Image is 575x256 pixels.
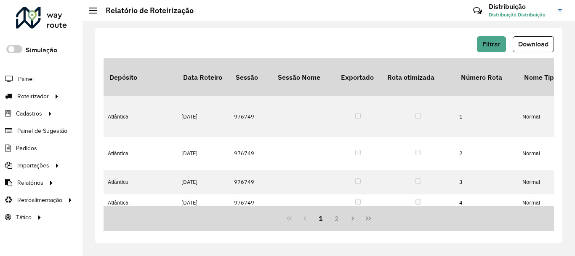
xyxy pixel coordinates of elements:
[345,210,361,226] button: Next Page
[16,144,37,153] span: Pedidos
[455,58,518,96] th: Número Rota
[230,58,272,96] th: Sessão
[17,178,43,187] span: Relatórios
[455,194,518,211] td: 4
[230,194,272,211] td: 976749
[513,36,554,52] button: Download
[18,75,34,84] span: Painel
[230,96,272,137] td: 976749
[313,210,329,226] button: 1
[104,194,177,211] td: Atlântica
[477,36,506,52] button: Filtrar
[177,170,230,194] td: [DATE]
[360,210,376,226] button: Last Page
[272,58,335,96] th: Sessão Nome
[230,137,272,170] td: 976749
[455,170,518,194] td: 3
[489,3,552,11] h3: Distribuição
[373,3,461,25] div: Críticas? Dúvidas? Elogios? Sugestões? Entre em contato conosco!
[177,58,230,96] th: Data Roteiro
[177,96,230,137] td: [DATE]
[104,96,177,137] td: Atlântica
[455,137,518,170] td: 2
[455,96,518,137] td: 1
[104,58,177,96] th: Depósito
[177,137,230,170] td: [DATE]
[97,6,194,15] h2: Relatório de Roteirização
[17,92,49,101] span: Roteirizador
[17,196,62,205] span: Retroalimentação
[329,210,345,226] button: 2
[177,194,230,211] td: [DATE]
[482,40,500,48] span: Filtrar
[104,170,177,194] td: Atlântica
[381,58,455,96] th: Rota otimizada
[16,213,32,222] span: Tático
[489,11,552,19] span: Distribuição Distribuição
[518,40,548,48] span: Download
[26,45,57,55] label: Simulação
[335,58,381,96] th: Exportado
[230,170,272,194] td: 976749
[17,127,67,135] span: Painel de Sugestão
[469,2,487,20] a: Contato Rápido
[17,161,49,170] span: Importações
[16,109,42,118] span: Cadastros
[104,137,177,170] td: Atlântica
